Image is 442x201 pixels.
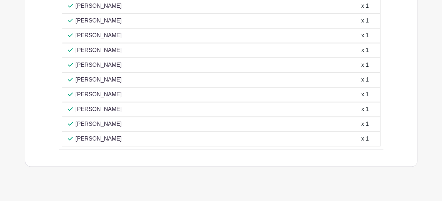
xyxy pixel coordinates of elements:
div: x 1 [361,76,369,84]
p: [PERSON_NAME] [76,61,122,69]
p: [PERSON_NAME] [76,105,122,114]
p: [PERSON_NAME] [76,120,122,128]
p: [PERSON_NAME] [76,31,122,40]
p: [PERSON_NAME] [76,2,122,10]
div: x 1 [361,90,369,99]
div: x 1 [361,120,369,128]
div: x 1 [361,2,369,10]
div: x 1 [361,105,369,114]
p: [PERSON_NAME] [76,76,122,84]
div: x 1 [361,46,369,54]
div: x 1 [361,135,369,143]
p: [PERSON_NAME] [76,46,122,54]
p: [PERSON_NAME] [76,90,122,99]
div: x 1 [361,17,369,25]
div: x 1 [361,61,369,69]
p: [PERSON_NAME] [76,135,122,143]
p: [PERSON_NAME] [76,17,122,25]
div: x 1 [361,31,369,40]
